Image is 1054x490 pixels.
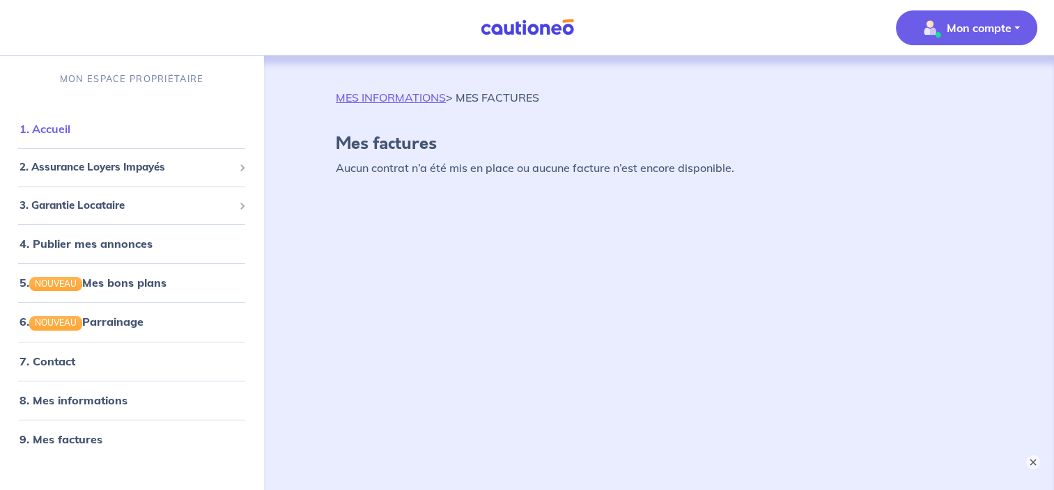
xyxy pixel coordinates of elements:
div: 5.NOUVEAUMes bons plans [6,269,258,297]
a: 9. Mes factures [20,432,102,446]
div: 1. Accueil [6,115,258,143]
button: illu_account_valid_menu.svgMon compte [896,10,1037,45]
p: MON ESPACE PROPRIÉTAIRE [60,72,203,86]
div: 7. Contact [6,347,258,375]
div: 9. Mes factures [6,425,258,453]
div: 8. Mes informations [6,386,258,414]
button: × [1026,455,1040,469]
a: 8. Mes informations [20,393,127,407]
a: 1. Accueil [20,122,70,136]
a: MES INFORMATIONS [336,90,446,104]
a: 7. Contact [20,354,75,368]
h4: Mes factures [336,134,982,154]
div: 3. Garantie Locataire [6,192,258,219]
div: 6.NOUVEAUParrainage [6,308,258,335]
a: 6.NOUVEAUParrainage [20,315,144,329]
p: Aucun contrat n’a été mis en place ou aucune facture n’est encore disponible. [336,159,982,176]
a: 5.NOUVEAUMes bons plans [20,276,166,290]
span: 2. Assurance Loyers Impayés [20,159,233,175]
a: 4. Publier mes annonces [20,237,153,251]
img: Cautioneo [475,19,580,36]
div: 4. Publier mes annonces [6,230,258,258]
img: illu_account_valid_menu.svg [919,17,941,39]
p: Mon compte [947,19,1012,36]
span: 3. Garantie Locataire [20,198,233,214]
p: > MES FACTURES [336,89,539,106]
div: 2. Assurance Loyers Impayés [6,154,258,181]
